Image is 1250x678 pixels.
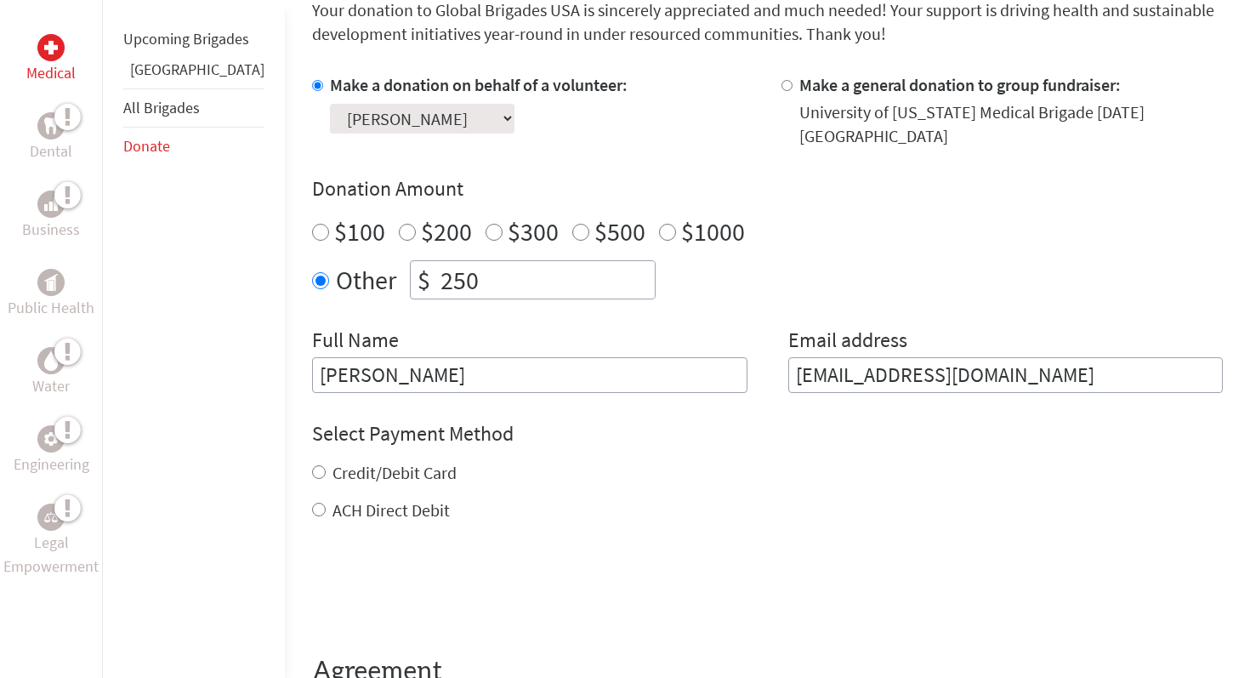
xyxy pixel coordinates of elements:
a: WaterWater [32,347,70,398]
label: ACH Direct Debit [332,499,450,521]
p: Business [22,218,80,242]
a: BusinessBusiness [22,191,80,242]
div: Engineering [37,425,65,453]
img: Engineering [44,432,58,446]
a: EngineeringEngineering [14,425,89,476]
div: Legal Empowerment [37,504,65,531]
p: Engineering [14,453,89,476]
p: Medical [26,61,76,85]
label: Make a general donation to group fundraiser: [799,74,1121,95]
p: Public Health [8,296,94,320]
img: Public Health [44,274,58,291]
div: $ [411,261,437,299]
label: $200 [421,215,472,248]
label: $1000 [681,215,745,248]
a: Public HealthPublic Health [8,269,94,320]
img: Business [44,197,58,211]
input: Enter Amount [437,261,655,299]
label: $100 [334,215,385,248]
input: Your Email [788,357,1224,393]
div: Water [37,347,65,374]
div: University of [US_STATE] Medical Brigade [DATE] [GEOGRAPHIC_DATA] [799,100,1224,148]
a: DentalDental [30,112,72,163]
label: Credit/Debit Card [332,462,457,483]
a: Legal EmpowermentLegal Empowerment [3,504,99,578]
li: All Brigades [123,88,264,128]
h4: Select Payment Method [312,420,1223,447]
label: Other [336,260,396,299]
div: Medical [37,34,65,61]
div: Public Health [37,269,65,296]
label: $500 [594,215,645,248]
img: Legal Empowerment [44,512,58,522]
p: Legal Empowerment [3,531,99,578]
img: Water [44,350,58,370]
p: Water [32,374,70,398]
label: Email address [788,327,907,357]
h4: Donation Amount [312,175,1223,202]
li: Upcoming Brigades [123,20,264,58]
label: Full Name [312,327,399,357]
a: [GEOGRAPHIC_DATA] [130,60,264,79]
a: Upcoming Brigades [123,29,249,48]
li: Panama [123,58,264,88]
div: Business [37,191,65,218]
a: MedicalMedical [26,34,76,85]
li: Donate [123,128,264,165]
div: Dental [37,112,65,140]
img: Medical [44,41,58,54]
a: All Brigades [123,98,200,117]
img: Dental [44,117,58,134]
label: Make a donation on behalf of a volunteer: [330,74,628,95]
iframe: reCAPTCHA [312,556,571,623]
label: $300 [508,215,559,248]
input: Enter Full Name [312,357,747,393]
p: Dental [30,140,72,163]
a: Donate [123,136,170,156]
